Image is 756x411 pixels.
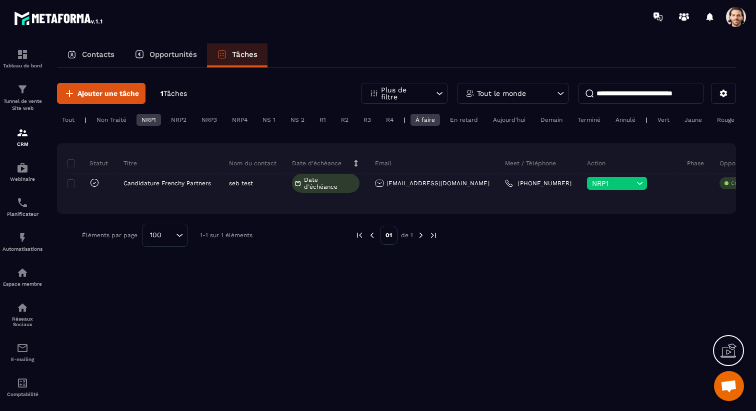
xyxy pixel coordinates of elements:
div: Jaune [679,114,707,126]
p: Candidature Frenchy Partners [123,180,211,187]
div: R3 [358,114,376,126]
div: NS 1 [257,114,280,126]
div: R1 [314,114,331,126]
a: emailemailE-mailing [2,335,42,370]
p: 01 [380,226,397,245]
div: NRP4 [227,114,252,126]
img: scheduler [16,197,28,209]
div: NRP2 [166,114,191,126]
img: prev [367,231,376,240]
p: Tâches [232,50,257,59]
img: social-network [16,302,28,314]
img: formation [16,83,28,95]
p: Éléments par page [82,232,137,239]
div: Ouvrir le chat [714,371,744,401]
p: Opportunité [719,159,755,167]
a: Tâches [207,43,267,67]
a: accountantaccountantComptabilité [2,370,42,405]
p: Contacts [82,50,114,59]
span: Date d’échéance [304,176,357,190]
p: 1-1 sur 1 éléments [200,232,252,239]
img: automations [16,232,28,244]
img: formation [16,48,28,60]
div: Search for option [142,224,187,247]
p: Opportunités [149,50,197,59]
p: 1 [160,89,187,98]
div: En retard [445,114,483,126]
span: Ajouter une tâche [77,88,139,98]
div: Aujourd'hui [488,114,530,126]
p: Nom du contact [229,159,276,167]
p: Réseaux Sociaux [2,316,42,327]
p: Automatisations [2,246,42,252]
p: Statut [69,159,108,167]
div: Annulé [610,114,640,126]
p: Webinaire [2,176,42,182]
div: Terminé [572,114,605,126]
a: formationformationCRM [2,119,42,154]
div: Rouge [712,114,739,126]
p: seb test [229,180,253,187]
a: social-networksocial-networkRéseaux Sociaux [2,294,42,335]
p: Titre [123,159,137,167]
img: next [416,231,425,240]
img: logo [14,9,104,27]
p: Tunnel de vente Site web [2,98,42,112]
a: formationformationTableau de bord [2,41,42,76]
div: R4 [381,114,398,126]
p: E-mailing [2,357,42,362]
p: Planificateur [2,211,42,217]
span: Tâches [163,89,187,97]
img: formation [16,127,28,139]
a: automationsautomationsWebinaire [2,154,42,189]
p: de 1 [401,231,413,239]
img: automations [16,162,28,174]
span: NRP1 [592,179,634,187]
p: Espace membre [2,281,42,287]
div: À faire [410,114,440,126]
a: [PHONE_NUMBER] [505,179,571,187]
img: email [16,342,28,354]
div: Non Traité [91,114,131,126]
div: NRP3 [196,114,222,126]
img: accountant [16,377,28,389]
input: Search for option [165,230,173,241]
a: Opportunités [124,43,207,67]
p: Email [375,159,391,167]
img: next [429,231,438,240]
button: Ajouter une tâche [57,83,145,104]
a: formationformationTunnel de vente Site web [2,76,42,119]
p: Phase [687,159,704,167]
img: automations [16,267,28,279]
p: Plus de filtre [381,86,425,100]
p: | [645,116,647,123]
span: 100 [146,230,165,241]
p: | [403,116,405,123]
p: | [84,116,86,123]
div: Demain [535,114,567,126]
p: CRM [2,141,42,147]
div: NS 2 [285,114,309,126]
p: Action [587,159,605,167]
p: Comptabilité [2,392,42,397]
p: Date d’échéance [292,159,341,167]
div: R2 [336,114,353,126]
p: Tout le monde [477,90,526,97]
a: schedulerschedulerPlanificateur [2,189,42,224]
div: Vert [652,114,674,126]
p: Tableau de bord [2,63,42,68]
div: Tout [57,114,79,126]
p: Meet / Téléphone [505,159,556,167]
a: Contacts [57,43,124,67]
a: automationsautomationsAutomatisations [2,224,42,259]
img: prev [355,231,364,240]
a: automationsautomationsEspace membre [2,259,42,294]
div: NRP1 [136,114,161,126]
